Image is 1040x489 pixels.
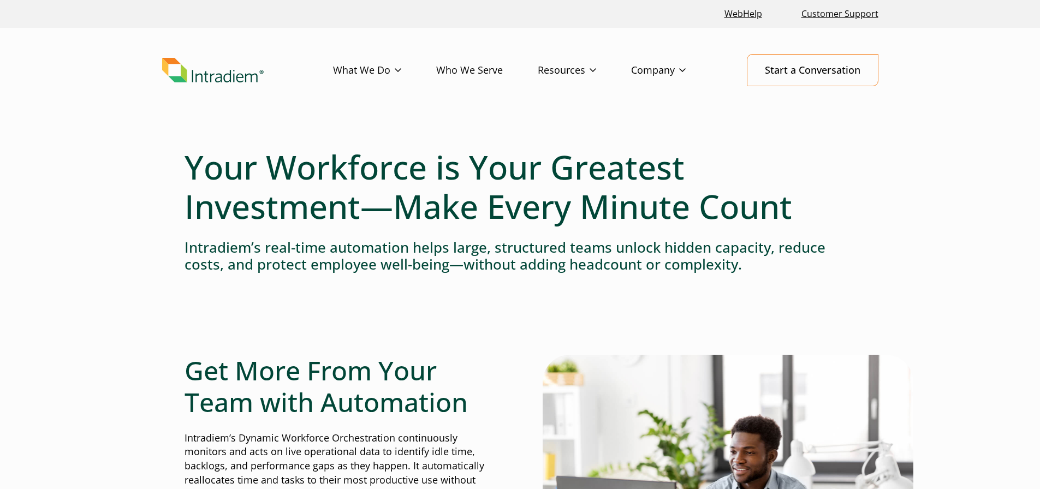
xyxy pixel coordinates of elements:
a: Company [631,55,721,86]
img: Intradiem [162,58,264,83]
h1: Your Workforce is Your Greatest Investment—Make Every Minute Count [185,147,856,226]
a: Link opens in a new window [720,2,766,26]
a: Customer Support [797,2,883,26]
h2: Get More From Your Team with Automation [185,355,498,418]
a: What We Do [333,55,436,86]
a: Resources [538,55,631,86]
a: Start a Conversation [747,54,878,86]
a: Link to homepage of Intradiem [162,58,333,83]
a: Who We Serve [436,55,538,86]
h4: Intradiem’s real-time automation helps large, structured teams unlock hidden capacity, reduce cos... [185,239,856,273]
